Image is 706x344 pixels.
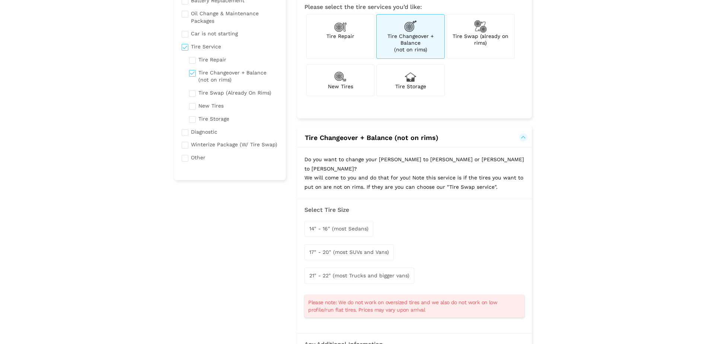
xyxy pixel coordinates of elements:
[309,226,368,232] span: 14" - 16" (most Sedans)
[309,273,409,278] span: 21" - 22" (most Trucks and bigger vans)
[297,147,532,199] p: Do you want to change your [PERSON_NAME] to [PERSON_NAME] or [PERSON_NAME] to [PERSON_NAME]? We w...
[309,249,389,255] span: 17" - 20" (most SUVs and Vans)
[304,4,524,10] h3: Please select the tire services you’d like:
[387,33,434,52] span: Tire Changeover + Balance (not on rims)
[326,33,354,39] span: Tire Repair
[304,207,524,213] h3: Select Tire Size
[328,83,353,89] span: New Tires
[304,133,524,142] button: Tire Changeover + Balance (not on rims)
[305,134,438,141] span: Tire Changeover + Balance (not on rims)
[395,83,426,89] span: Tire Storage
[453,33,508,46] span: Tire Swap (already on rims)
[308,299,511,313] span: Please note: We do not work on oversized tires and we also do not work on low profile/run flat ti...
